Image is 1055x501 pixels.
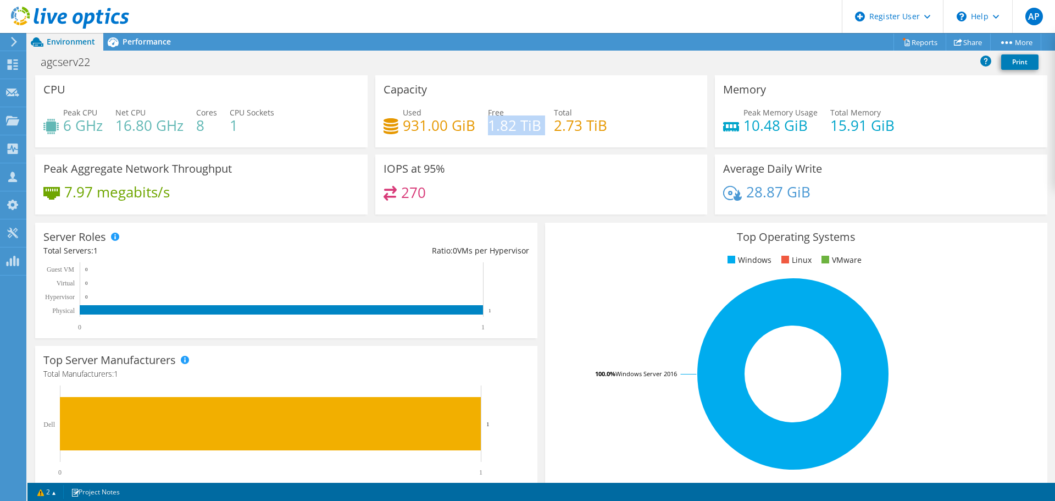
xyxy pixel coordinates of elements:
[481,323,485,331] text: 1
[725,254,771,266] li: Windows
[196,107,217,118] span: Cores
[830,119,895,131] h4: 15.91 GiB
[63,107,97,118] span: Peak CPU
[488,107,504,118] span: Free
[403,119,475,131] h4: 931.00 GiB
[45,293,75,301] text: Hypervisor
[479,469,482,476] text: 1
[43,245,286,257] div: Total Servers:
[93,245,98,256] span: 1
[488,119,541,131] h4: 1.82 TiB
[123,36,171,47] span: Performance
[554,119,607,131] h4: 2.73 TiB
[196,119,217,131] h4: 8
[85,280,88,286] text: 0
[819,254,862,266] li: VMware
[403,107,421,118] span: Used
[57,279,75,287] text: Virtual
[230,119,274,131] h4: 1
[746,186,810,198] h4: 28.87 GiB
[43,231,106,243] h3: Server Roles
[486,421,490,427] text: 1
[779,254,812,266] li: Linux
[115,107,146,118] span: Net CPU
[990,34,1041,51] a: More
[47,266,74,273] text: Guest VM
[595,370,615,378] tspan: 100.0%
[230,107,274,118] span: CPU Sockets
[723,84,766,96] h3: Memory
[553,231,1039,243] h3: Top Operating Systems
[615,370,677,378] tspan: Windows Server 2016
[893,34,946,51] a: Reports
[957,12,967,21] svg: \n
[1025,8,1043,25] span: AP
[43,368,529,380] h4: Total Manufacturers:
[43,84,65,96] h3: CPU
[488,308,491,313] text: 1
[43,163,232,175] h3: Peak Aggregate Network Throughput
[384,163,445,175] h3: IOPS at 95%
[554,107,572,118] span: Total
[830,107,881,118] span: Total Memory
[63,119,103,131] h4: 6 GHz
[1001,54,1039,70] a: Print
[43,354,176,366] h3: Top Server Manufacturers
[85,294,88,300] text: 0
[401,186,426,199] h4: 270
[946,34,991,51] a: Share
[64,186,170,198] h4: 7.97 megabits/s
[286,245,529,257] div: Ratio: VMs per Hypervisor
[85,267,88,272] text: 0
[115,119,184,131] h4: 16.80 GHz
[384,84,427,96] h3: Capacity
[30,485,64,499] a: 2
[47,36,95,47] span: Environment
[743,107,818,118] span: Peak Memory Usage
[43,421,55,428] text: Dell
[743,119,818,131] h4: 10.48 GiB
[52,307,75,315] text: Physical
[453,245,457,256] span: 0
[723,163,822,175] h3: Average Daily Write
[58,469,62,476] text: 0
[114,368,118,379] span: 1
[78,323,81,331] text: 0
[63,485,127,499] a: Project Notes
[36,56,107,68] h1: agcserv22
